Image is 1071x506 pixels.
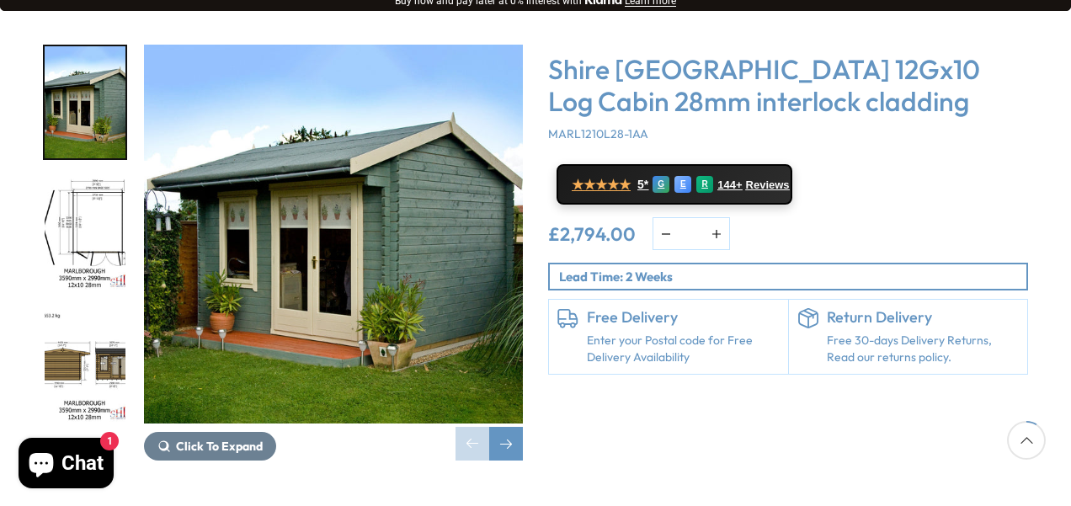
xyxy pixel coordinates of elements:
[548,53,1028,118] h3: Shire [GEOGRAPHIC_DATA] 12Gx10 Log Cabin 28mm interlock cladding
[144,45,523,461] div: 1 / 16
[13,438,119,493] inbox-online-store-chat: Shopify online store chat
[176,439,263,454] span: Click To Expand
[559,268,1026,285] p: Lead Time: 2 Weeks
[827,308,1020,327] h6: Return Delivery
[456,427,489,461] div: Previous slide
[43,177,127,292] div: 2 / 16
[548,126,648,141] span: MARL1210L28-1AA
[43,45,127,160] div: 1 / 16
[653,176,669,193] div: G
[43,308,127,423] div: 3 / 16
[572,177,631,193] span: ★★★★★
[717,178,742,192] span: 144+
[548,225,636,243] ins: £2,794.00
[489,427,523,461] div: Next slide
[674,176,691,193] div: E
[557,164,792,205] a: ★★★★★ 5* G E R 144+ Reviews
[45,310,125,422] img: 12x10MarlboroughSTDELEVATIONSMMFT28mmTEMP_56476c18-d6f5-457f-ac15-447675c32051_200x200.jpg
[45,46,125,158] img: Marlborough_7_3123f303-0f06-4683-a69a-de8e16965eae_200x200.jpg
[587,308,780,327] h6: Free Delivery
[144,432,276,461] button: Click To Expand
[587,333,780,365] a: Enter your Postal code for Free Delivery Availability
[827,333,1020,365] p: Free 30-days Delivery Returns, Read our returns policy.
[45,178,125,290] img: 12x10MarlboroughSTDFLOORPLANMMFT28mmTEMP_dcc92798-60a6-423a-957c-a89463604aa4_200x200.jpg
[746,178,790,192] span: Reviews
[696,176,713,193] div: R
[144,45,523,423] img: Shire Marlborough 12Gx10 Log Cabin 28mm interlock cladding - Best Shed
